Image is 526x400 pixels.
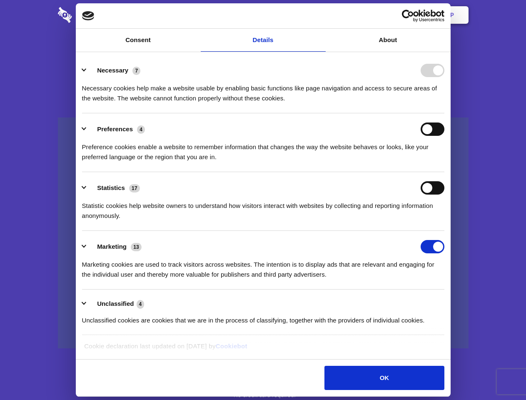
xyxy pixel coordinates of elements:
button: Statistics (17) [82,181,145,195]
label: Necessary [97,67,128,74]
a: Details [201,29,326,52]
a: Wistia video thumbnail [58,117,469,349]
button: Marketing (13) [82,240,147,253]
div: Preference cookies enable a website to remember information that changes the way the website beha... [82,136,444,162]
a: Login [378,2,414,28]
button: Necessary (7) [82,64,146,77]
a: Consent [76,29,201,52]
div: Cookie declaration last updated on [DATE] by [78,341,448,357]
a: Cookiebot [216,342,247,350]
iframe: Drift Widget Chat Controller [484,358,516,390]
a: Usercentrics Cookiebot - opens in a new window [371,10,444,22]
button: Unclassified (4) [82,299,150,309]
a: Contact [338,2,376,28]
button: OK [324,366,444,390]
span: 7 [132,67,140,75]
span: 4 [137,300,145,308]
button: Preferences (4) [82,122,150,136]
label: Marketing [97,243,127,250]
div: Statistic cookies help website owners to understand how visitors interact with websites by collec... [82,195,444,221]
div: Marketing cookies are used to track visitors across websites. The intention is to display ads tha... [82,253,444,280]
h4: Auto-redaction of sensitive data, encrypted data sharing and self-destructing private chats. Shar... [58,76,469,103]
div: Unclassified cookies are cookies that we are in the process of classifying, together with the pro... [82,309,444,325]
label: Statistics [97,184,125,191]
span: 4 [137,125,145,134]
img: logo [82,11,95,20]
span: 13 [131,243,142,251]
span: 17 [129,184,140,192]
label: Preferences [97,125,133,132]
h1: Eliminate Slack Data Loss. [58,37,469,67]
img: logo-wordmark-white-trans-d4663122ce5f474addd5e946df7df03e33cb6a1c49d2221995e7729f52c070b2.svg [58,7,129,23]
div: Necessary cookies help make a website usable by enabling basic functions like page navigation and... [82,77,444,103]
a: Pricing [244,2,281,28]
a: About [326,29,451,52]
